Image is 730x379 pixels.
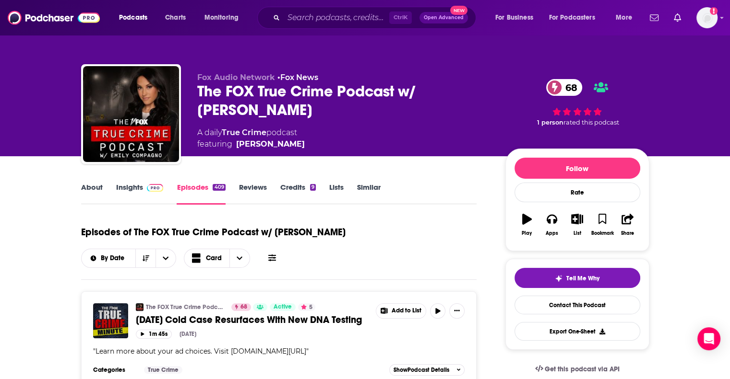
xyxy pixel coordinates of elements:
svg: Add a profile image [710,7,718,15]
span: Fox Audio Network [197,73,275,82]
span: Get this podcast via API [545,365,619,373]
button: Bookmark [590,207,615,242]
a: Contact This Podcast [515,296,640,314]
a: InsightsPodchaser Pro [116,183,164,205]
h1: Episodes of The FOX True Crime Podcast w/ [PERSON_NAME] [81,226,346,238]
button: Show profile menu [696,7,718,28]
button: Choose View [184,249,250,268]
img: User Profile [696,7,718,28]
button: Open AdvancedNew [419,12,468,23]
button: open menu [543,10,609,25]
img: tell me why sparkle [555,275,562,282]
img: The FOX True Crime Podcast w/ Emily Compagno [136,303,144,311]
div: Bookmark [591,230,613,236]
span: Learn more about your ad choices. Visit [DOMAIN_NAME][URL] [96,347,306,356]
h3: Categories [93,366,136,374]
span: For Business [495,11,533,24]
span: For Podcasters [549,11,595,24]
a: 68 [231,303,251,311]
img: Halloween Cold Case Resurfaces With New DNA Testing [93,303,128,338]
a: [DATE] Cold Case Resurfaces With New DNA Testing [136,314,369,326]
input: Search podcasts, credits, & more... [284,10,389,25]
div: 68 1 personrated this podcast [505,73,649,133]
span: Add to List [392,307,421,314]
span: 1 person [537,119,563,126]
a: The FOX True Crime Podcast w/ [PERSON_NAME] [146,303,225,311]
button: Sort Direction [135,249,156,267]
button: Apps [539,207,564,242]
a: Emily Compagno [236,138,305,150]
span: More [616,11,632,24]
span: Ctrl K [389,11,412,24]
button: open menu [198,10,251,25]
span: Charts [165,11,186,24]
button: List [564,207,589,242]
button: open menu [82,255,136,262]
div: Rate [515,183,640,202]
a: 68 [546,79,582,96]
span: featuring [197,138,305,150]
button: Show More Button [449,303,465,319]
a: True Crime [144,366,182,374]
button: ShowPodcast Details [389,364,465,376]
a: About [81,183,103,205]
span: " " [93,347,309,356]
div: [DATE] [180,331,196,337]
button: tell me why sparkleTell Me Why [515,268,640,288]
img: Podchaser Pro [147,184,164,192]
div: Open Intercom Messenger [697,327,720,350]
img: Podchaser - Follow, Share and Rate Podcasts [8,9,100,27]
button: Export One-Sheet [515,322,640,341]
span: 68 [556,79,582,96]
button: open menu [112,10,160,25]
div: Search podcasts, credits, & more... [266,7,485,29]
a: Reviews [239,183,267,205]
span: Active [274,302,292,312]
button: Follow [515,158,640,179]
div: Share [621,230,634,236]
span: Open Advanced [424,15,464,20]
div: 9 [310,184,316,191]
h2: Choose List sort [81,249,177,268]
div: A daily podcast [197,127,305,150]
button: Play [515,207,539,242]
div: Apps [546,230,558,236]
a: Charts [159,10,191,25]
button: 1m 45s [136,330,172,339]
button: open menu [609,10,644,25]
a: Show notifications dropdown [670,10,685,26]
button: Show More Button [376,304,426,318]
span: New [450,6,467,15]
span: Show Podcast Details [394,367,449,373]
span: By Date [101,255,128,262]
a: Similar [357,183,381,205]
a: Fox News [280,73,318,82]
div: List [574,230,581,236]
span: rated this podcast [563,119,619,126]
span: Tell Me Why [566,275,599,282]
a: True Crime [222,128,266,137]
button: Share [615,207,640,242]
span: • [277,73,318,82]
span: Monitoring [204,11,239,24]
a: Episodes409 [177,183,225,205]
button: open menu [156,249,176,267]
a: Lists [329,183,344,205]
span: Logged in as GregKubie [696,7,718,28]
img: The FOX True Crime Podcast w/ Emily Compagno [83,66,179,162]
span: Podcasts [119,11,147,24]
div: Play [522,230,532,236]
span: 68 [240,302,247,312]
a: Active [270,303,296,311]
span: Card [206,255,222,262]
div: 409 [213,184,225,191]
a: Credits9 [280,183,316,205]
button: 5 [298,303,315,311]
a: Show notifications dropdown [646,10,662,26]
button: open menu [489,10,545,25]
